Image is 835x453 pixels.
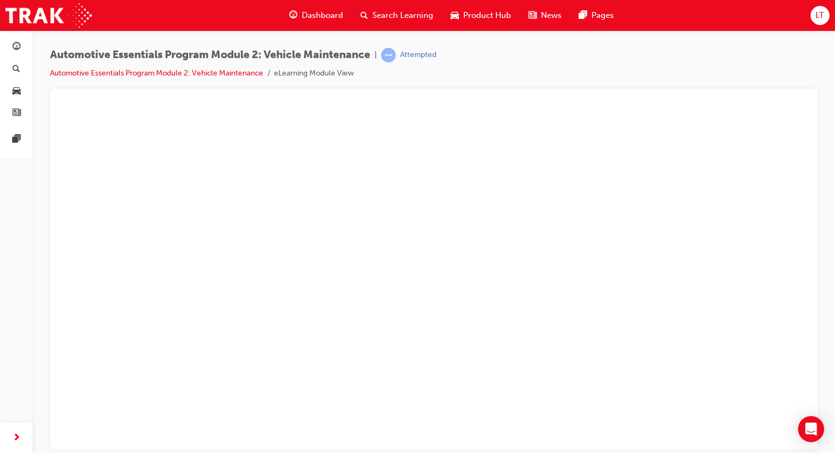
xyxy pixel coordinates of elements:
span: Automotive Essentials Program Module 2: Vehicle Maintenance [50,49,370,61]
span: guage-icon [13,42,21,52]
span: Search Learning [372,9,433,22]
a: Automotive Essentials Program Module 2: Vehicle Maintenance [50,68,263,78]
span: news-icon [13,109,21,118]
span: pages-icon [579,9,587,22]
a: pages-iconPages [570,4,622,27]
span: learningRecordVerb_ATTEMPT-icon [381,48,396,62]
span: car-icon [451,9,459,22]
span: pages-icon [13,135,21,144]
span: Pages [591,9,614,22]
div: Attempted [400,50,437,60]
span: news-icon [528,9,537,22]
li: eLearning Module View [274,67,354,80]
span: | [375,49,377,61]
span: search-icon [13,65,20,74]
button: LT [811,6,830,25]
span: next-icon [13,431,21,445]
div: Open Intercom Messenger [798,416,824,442]
a: search-iconSearch Learning [352,4,442,27]
span: car-icon [13,86,21,96]
img: Trak [5,3,92,28]
a: car-iconProduct Hub [442,4,520,27]
span: LT [815,9,824,22]
span: guage-icon [289,9,297,22]
span: search-icon [360,9,368,22]
span: News [541,9,562,22]
span: Dashboard [302,9,343,22]
a: news-iconNews [520,4,570,27]
a: guage-iconDashboard [281,4,352,27]
span: Product Hub [463,9,511,22]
